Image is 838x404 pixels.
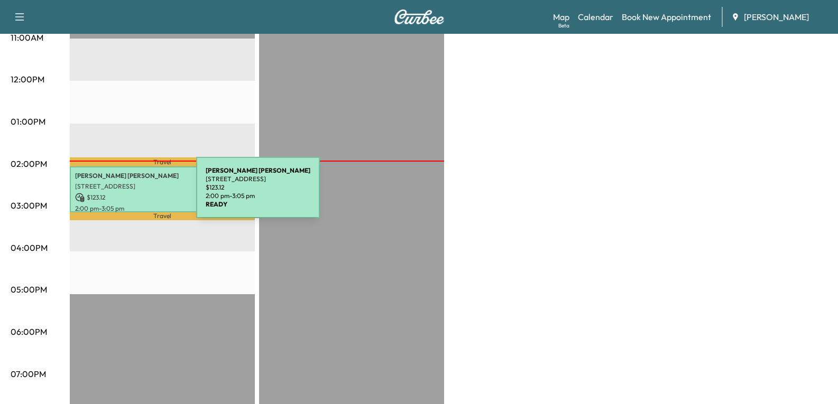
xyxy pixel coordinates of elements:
p: 06:00PM [11,325,47,338]
img: Curbee Logo [394,10,445,24]
p: 2:00 pm - 3:05 pm [75,204,250,213]
p: 04:00PM [11,241,48,254]
p: 11:00AM [11,31,43,44]
b: [PERSON_NAME] [PERSON_NAME] [206,166,310,174]
p: Travel [70,212,255,220]
div: Beta [558,22,569,30]
p: 01:00PM [11,115,45,128]
p: 07:00PM [11,368,46,380]
a: Calendar [578,11,613,23]
a: Book New Appointment [622,11,711,23]
p: 02:00PM [11,157,47,170]
p: 12:00PM [11,73,44,86]
b: READY [206,200,227,208]
p: $ 123.12 [75,193,250,202]
p: 2:00 pm - 3:05 pm [206,192,310,200]
p: [STREET_ADDRESS] [75,182,250,191]
p: $ 123.12 [206,183,310,192]
p: [PERSON_NAME] [PERSON_NAME] [75,172,250,180]
span: [PERSON_NAME] [744,11,809,23]
p: Travel [70,157,255,166]
p: 03:00PM [11,199,47,212]
a: MapBeta [553,11,569,23]
p: 05:00PM [11,283,47,296]
p: [STREET_ADDRESS] [206,175,310,183]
